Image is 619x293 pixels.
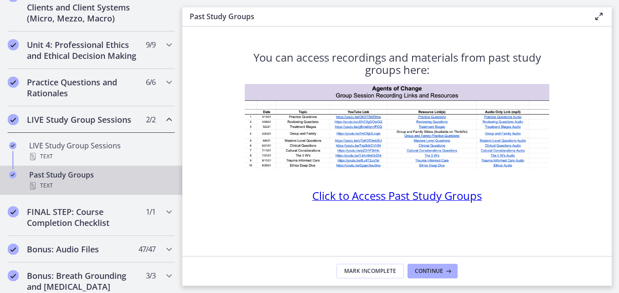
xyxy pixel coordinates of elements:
[408,264,458,278] button: Continue
[312,192,482,202] a: Click to Access Past Study Groups
[336,264,404,278] button: Mark Incomplete
[27,39,138,61] h2: Unit 4: Professional Ethics and Ethical Decision Making
[29,169,171,191] div: Past Study Groups
[29,180,171,191] div: Text
[29,151,171,162] div: Text
[9,171,16,178] i: Completed
[146,270,155,281] span: 3 / 3
[8,244,19,255] i: Completed
[27,206,138,228] h2: FINAL STEP: Course Completion Checklist
[190,11,579,22] h3: Past Study Groups
[415,267,443,275] span: Continue
[27,114,138,125] h2: LIVE Study Group Sessions
[8,114,19,125] i: Completed
[146,114,155,125] span: 2 / 2
[139,244,155,255] span: 47 / 47
[8,77,19,88] i: Completed
[8,39,19,50] i: Completed
[146,77,155,88] span: 6 / 6
[29,140,171,162] div: LIVE Study Group Sessions
[27,244,138,255] h2: Bonus: Audio Files
[253,50,541,77] span: You can access recordings and materials from past study groups here:
[245,84,549,168] img: Screen_Shot_2021-09-09_at_8.18.20_PM.png
[9,142,16,149] i: Completed
[344,267,396,275] span: Mark Incomplete
[312,188,482,203] span: Click to Access Past Study Groups
[146,206,155,217] span: 1 / 1
[8,270,19,281] i: Completed
[146,39,155,50] span: 9 / 9
[27,77,138,99] h2: Practice Questions and Rationales
[8,206,19,217] i: Completed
